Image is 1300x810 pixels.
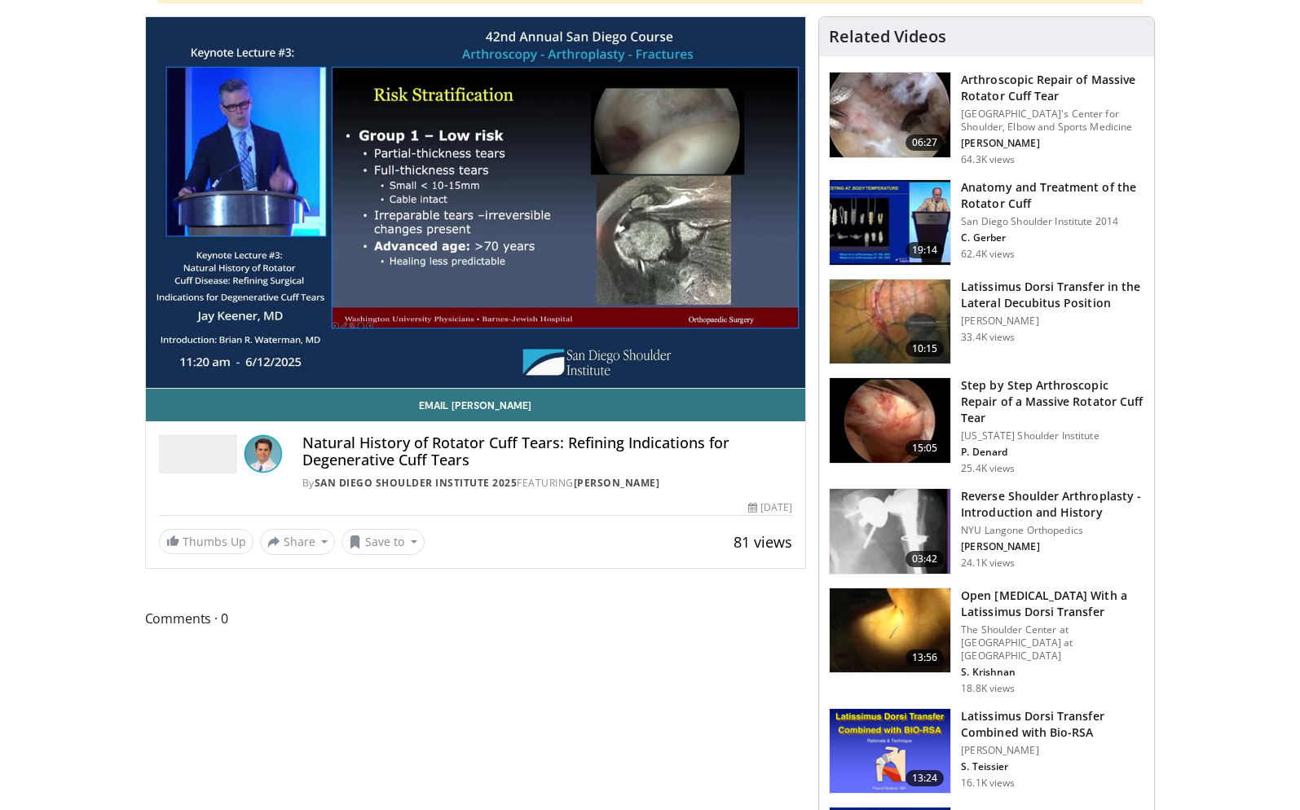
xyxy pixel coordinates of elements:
p: The Shoulder Center at [GEOGRAPHIC_DATA] at [GEOGRAPHIC_DATA] [961,623,1144,663]
img: zucker_4.png.150x105_q85_crop-smart_upscale.jpg [830,489,950,574]
img: 58008271-3059-4eea-87a5-8726eb53a503.150x105_q85_crop-smart_upscale.jpg [830,180,950,265]
img: 7cd5bdb9-3b5e-40f2-a8f4-702d57719c06.150x105_q85_crop-smart_upscale.jpg [830,378,950,463]
p: [PERSON_NAME] [961,540,1144,553]
img: San Diego Shoulder Institute 2025 [159,434,237,473]
a: Thumbs Up [159,529,253,554]
h3: Arthroscopic Repair of Massive Rotator Cuff Tear [961,72,1144,104]
div: By FEATURING [302,476,793,491]
span: 03:42 [906,551,945,567]
span: Comments 0 [145,608,807,629]
a: 13:24 Latissimus Dorsi Transfer Combined with Bio-RSA [PERSON_NAME] S. Teissier 16.1K views [829,708,1144,795]
p: [GEOGRAPHIC_DATA]'s Center for Shoulder, Elbow and Sports Medicine [961,108,1144,134]
h3: Reverse Shoulder Arthroplasty - Introduction and History [961,488,1144,521]
a: 13:56 Open [MEDICAL_DATA] With a Latissimus Dorsi Transfer The Shoulder Center at [GEOGRAPHIC_DAT... [829,588,1144,695]
h3: Latissimus Dorsi Transfer Combined with Bio-RSA [961,708,1144,741]
img: Avatar [244,434,283,473]
p: 16.1K views [961,777,1015,790]
p: 62.4K views [961,248,1015,261]
h4: Related Videos [829,27,946,46]
video-js: Video Player [146,17,806,389]
p: 24.1K views [961,557,1015,570]
p: [US_STATE] Shoulder Institute [961,429,1144,442]
p: 33.4K views [961,331,1015,344]
a: 06:27 Arthroscopic Repair of Massive Rotator Cuff Tear [GEOGRAPHIC_DATA]'s Center for Shoulder, E... [829,72,1144,166]
p: NYU Langone Orthopedics [961,524,1144,537]
p: 64.3K views [961,153,1015,166]
span: 10:15 [906,341,945,357]
img: 281021_0002_1.png.150x105_q85_crop-smart_upscale.jpg [830,73,950,157]
span: 81 views [734,532,792,552]
img: 38501_0000_3.png.150x105_q85_crop-smart_upscale.jpg [830,280,950,364]
button: Share [260,529,336,555]
p: San Diego Shoulder Institute 2014 [961,215,1144,228]
p: S. Krishnan [961,666,1144,679]
a: Email [PERSON_NAME] [146,389,806,421]
span: 13:24 [906,770,945,786]
p: S. Teissier [961,760,1144,773]
span: 06:27 [906,134,945,151]
p: 25.4K views [961,462,1015,475]
p: [PERSON_NAME] [961,315,1144,328]
div: [DATE] [748,500,792,515]
a: [PERSON_NAME] [574,476,660,490]
h3: Open [MEDICAL_DATA] With a Latissimus Dorsi Transfer [961,588,1144,620]
p: [PERSON_NAME] [961,744,1144,757]
h4: Natural History of Rotator Cuff Tears: Refining Indications for Degenerative Cuff Tears [302,434,793,469]
a: 15:05 Step by Step Arthroscopic Repair of a Massive Rotator Cuff Tear [US_STATE] Shoulder Institu... [829,377,1144,475]
h3: Step by Step Arthroscopic Repair of a Massive Rotator Cuff Tear [961,377,1144,426]
span: 15:05 [906,440,945,456]
span: 19:14 [906,242,945,258]
p: [PERSON_NAME] [961,137,1144,150]
p: P. Denard [961,446,1144,459]
a: 10:15 Latissimus Dorsi Transfer in the Lateral Decubitus Position [PERSON_NAME] 33.4K views [829,279,1144,365]
span: 13:56 [906,649,945,666]
p: 18.8K views [961,682,1015,695]
h3: Latissimus Dorsi Transfer in the Lateral Decubitus Position [961,279,1144,311]
img: 0e1bc6ad-fcf8-411c-9e25-b7d1f0109c17.png.150x105_q85_crop-smart_upscale.png [830,709,950,794]
a: San Diego Shoulder Institute 2025 [315,476,518,490]
h3: Anatomy and Treatment of the Rotator Cuff [961,179,1144,212]
a: 19:14 Anatomy and Treatment of the Rotator Cuff San Diego Shoulder Institute 2014 C. Gerber 62.4K... [829,179,1144,266]
button: Save to [342,529,425,555]
a: 03:42 Reverse Shoulder Arthroplasty - Introduction and History NYU Langone Orthopedics [PERSON_NA... [829,488,1144,574]
img: 38772_0000_3.png.150x105_q85_crop-smart_upscale.jpg [830,588,950,673]
p: C. Gerber [961,231,1144,244]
